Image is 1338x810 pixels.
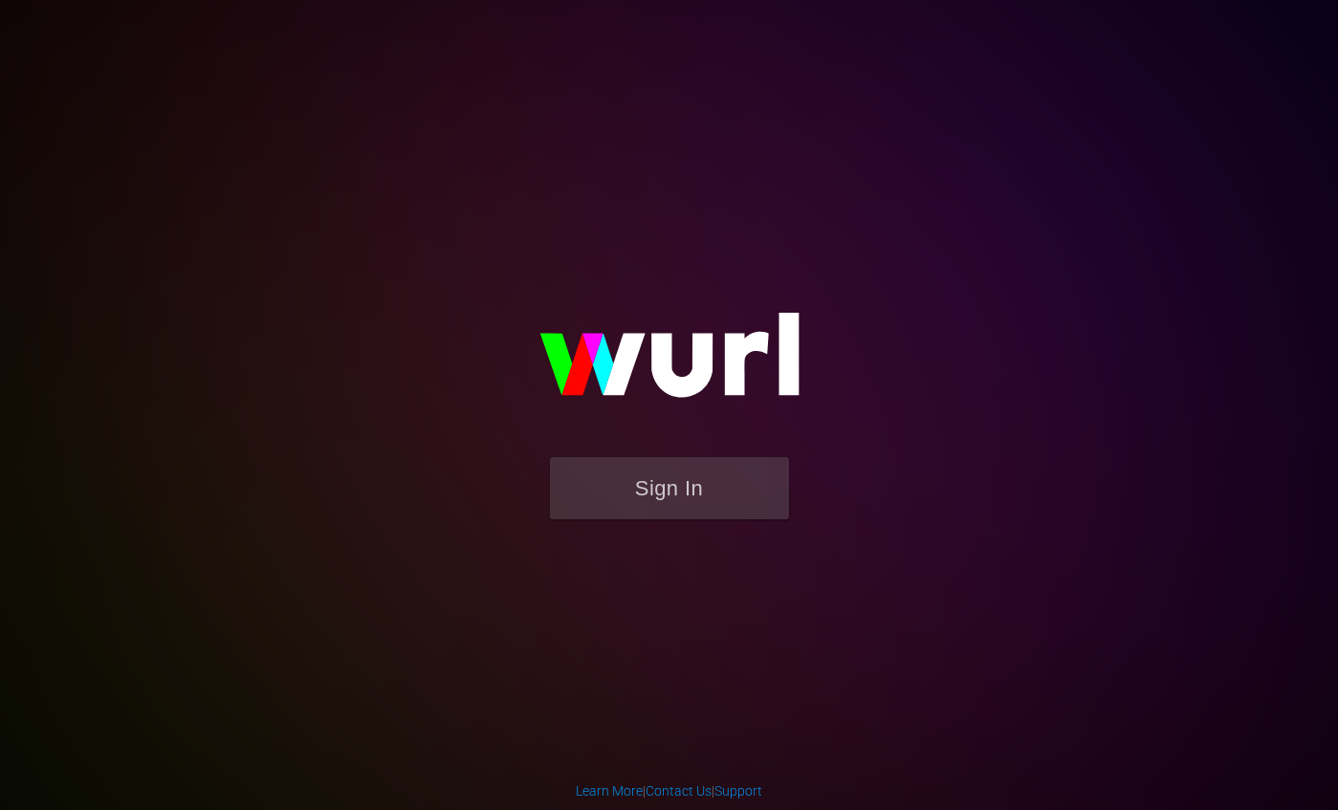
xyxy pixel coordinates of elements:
[576,783,643,799] a: Learn More
[646,783,712,799] a: Contact Us
[550,457,789,519] button: Sign In
[478,272,861,457] img: wurl-logo-on-black-223613ac3d8ba8fe6dc639794a292ebdb59501304c7dfd60c99c58986ef67473.svg
[714,783,762,799] a: Support
[576,781,762,800] div: | |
